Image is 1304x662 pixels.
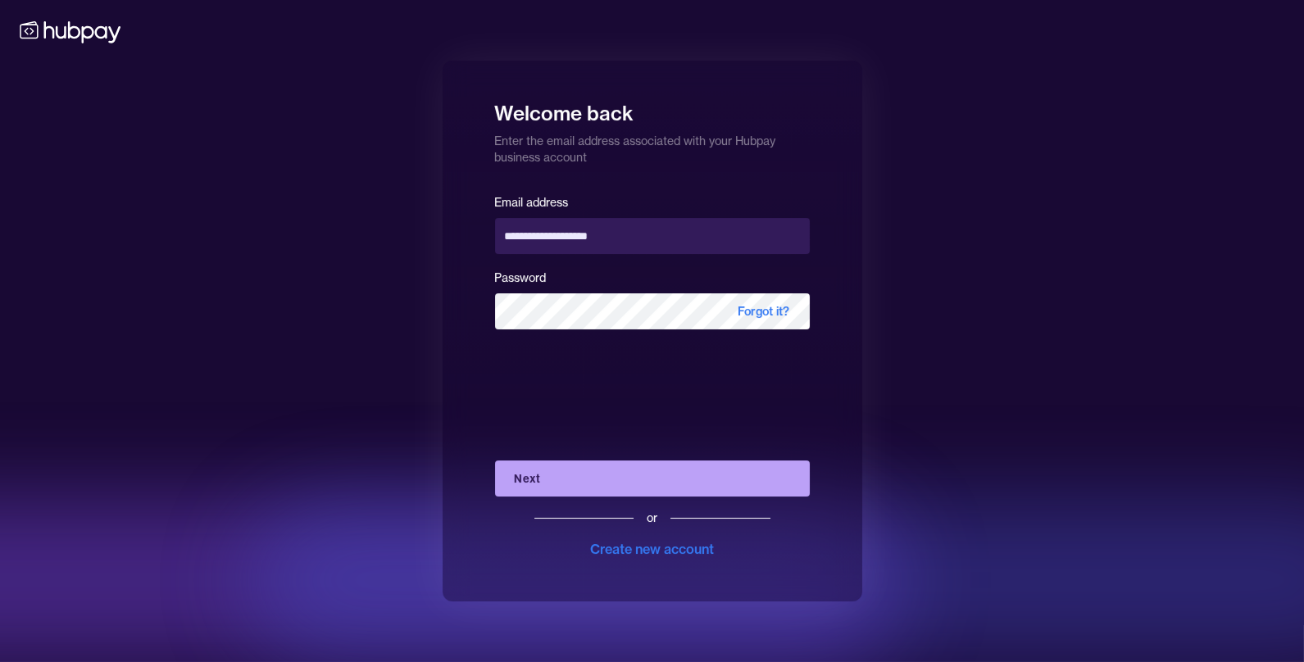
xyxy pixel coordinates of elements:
[647,510,657,526] div: or
[495,460,810,496] button: Next
[495,195,569,210] label: Email address
[495,126,810,165] p: Enter the email address associated with your Hubpay business account
[590,539,714,559] div: Create new account
[719,293,810,329] span: Forgot it?
[495,270,547,285] label: Password
[495,90,810,126] h1: Welcome back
